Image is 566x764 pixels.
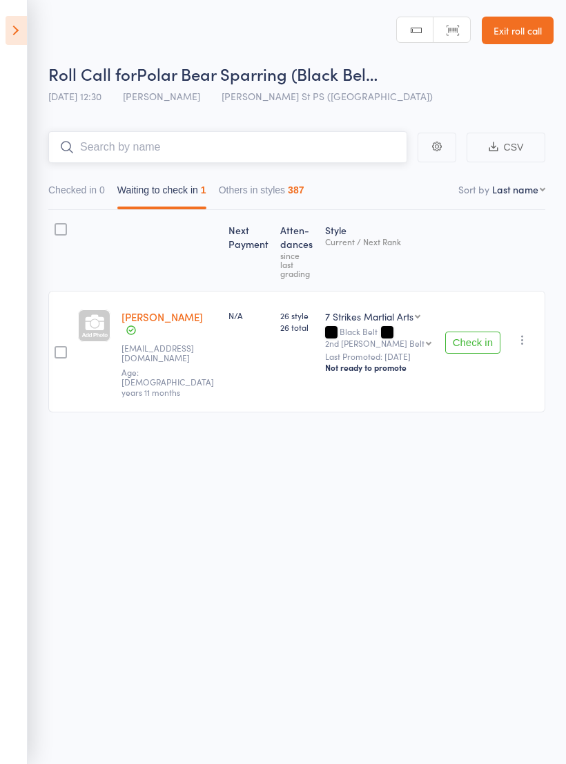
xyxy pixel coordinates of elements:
button: Others in styles387 [219,178,304,209]
div: 2nd [PERSON_NAME] Belt [325,338,424,347]
span: 26 total [280,321,314,333]
div: Style [320,216,440,285]
div: Current / Next Rank [325,237,434,246]
span: [DATE] 12:30 [48,89,101,103]
span: [PERSON_NAME] [123,89,200,103]
div: 387 [288,184,304,195]
span: Age: [DEMOGRAPHIC_DATA] years 11 months [121,366,214,398]
a: Exit roll call [482,17,554,44]
div: Black Belt [325,327,434,347]
input: Search by name [48,131,407,163]
button: CSV [467,133,545,162]
div: Not ready to promote [325,362,434,373]
button: Check in [445,332,500,354]
div: Next Payment [223,216,275,285]
div: 7 Strikes Martial Arts [325,309,413,323]
div: Atten­dances [275,216,320,285]
button: Checked in0 [48,178,105,209]
div: 1 [201,184,206,195]
span: 26 style [280,309,314,321]
button: Waiting to check in1 [117,178,206,209]
div: 0 [99,184,105,195]
span: [PERSON_NAME] St PS ([GEOGRAPHIC_DATA]) [222,89,433,103]
span: Polar Bear Sparring (Black Bel… [137,62,378,85]
span: Roll Call for [48,62,137,85]
div: Last name [492,182,538,196]
small: Last Promoted: [DATE] [325,352,434,361]
label: Sort by [458,182,489,196]
a: [PERSON_NAME] [121,309,203,324]
small: timt992@gmail.com [121,343,211,363]
div: since last grading [280,251,314,278]
div: N/A [228,309,269,321]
